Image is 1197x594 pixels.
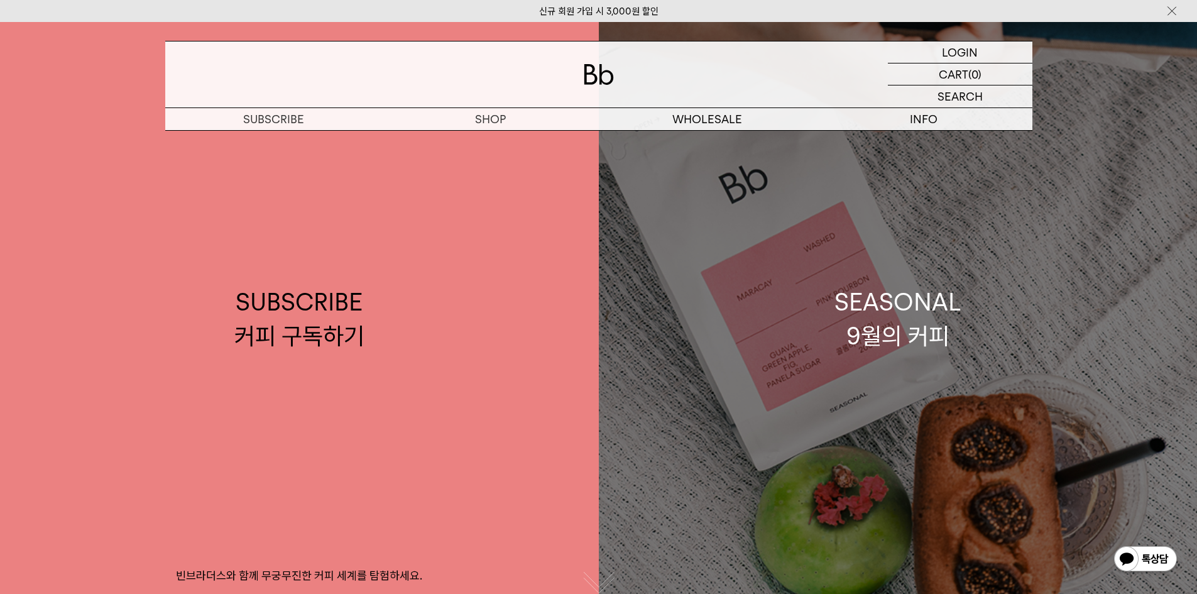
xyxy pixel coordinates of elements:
[968,63,981,85] p: (0)
[599,108,816,130] p: WHOLESALE
[942,41,978,63] p: LOGIN
[937,85,983,107] p: SEARCH
[584,64,614,85] img: 로고
[939,63,968,85] p: CART
[539,6,659,17] a: 신규 회원 가입 시 3,000원 할인
[888,41,1032,63] a: LOGIN
[888,63,1032,85] a: CART (0)
[816,108,1032,130] p: INFO
[234,285,364,352] div: SUBSCRIBE 커피 구독하기
[834,285,961,352] div: SEASONAL 9월의 커피
[165,108,382,130] a: SUBSCRIBE
[1113,545,1178,575] img: 카카오톡 채널 1:1 채팅 버튼
[382,108,599,130] a: SHOP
